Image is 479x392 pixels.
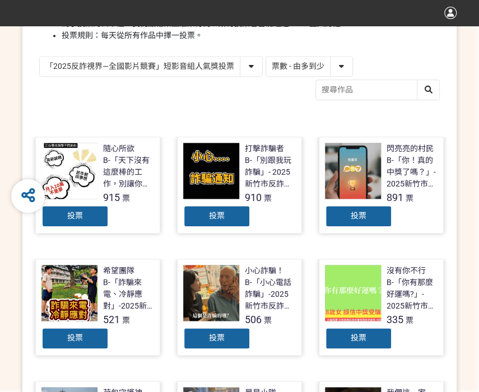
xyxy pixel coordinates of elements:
[245,192,262,203] span: 910
[387,314,403,325] span: 335
[35,137,160,234] a: 隨心所欲B-「天下沒有這麼棒的工作，別讓你的求職夢變成惡夢！」- 2025新竹市反詐視界影片徵件915票投票
[245,143,284,155] div: 打擊詐騙者
[351,333,366,342] span: 投票
[103,277,154,312] div: B-「詐騙來電、冷靜應對」-2025新竹市反詐視界影片徵件
[387,155,438,190] div: B-「你！真的中獎了嗎？」- 2025新竹市反詐視界影片徵件
[245,277,296,312] div: B-「小心電話詐騙」-2025新竹市反詐視界影片徵件
[103,192,120,203] span: 915
[67,211,83,220] span: 投票
[209,211,225,220] span: 投票
[245,265,284,277] div: 小心詐騙！
[316,80,439,100] input: 搜尋作品
[406,316,413,325] span: 票
[103,314,120,325] span: 521
[177,259,302,356] a: 小心詐騙！B-「小心電話詐騙」-2025新竹市反詐視界影片徵件506票投票
[387,192,403,203] span: 891
[245,314,262,325] span: 506
[245,155,296,190] div: B-「別跟我玩詐騙」- 2025新竹市反詐視界影片徵件
[67,333,83,342] span: 投票
[122,194,130,203] span: 票
[103,265,134,277] div: 希望團隊
[319,137,444,234] a: 閃亮亮的村民B-「你！真的中獎了嗎？」- 2025新竹市反詐視界影片徵件891票投票
[35,259,160,356] a: 希望團隊B-「詐騙來電、冷靜應對」-2025新竹市反詐視界影片徵件521票投票
[264,316,272,325] span: 票
[351,211,366,220] span: 投票
[177,137,302,234] a: 打擊詐騙者B-「別跟我玩詐騙」- 2025新竹市反詐視界影片徵件910票投票
[387,277,438,312] div: B-「你有那麼好運嗎?」- 2025新竹市反詐視界影片徵件
[319,259,444,356] a: 沒有你不行B-「你有那麼好運嗎?」- 2025新竹市反詐視界影片徵件335票投票
[103,155,154,190] div: B-「天下沒有這麼棒的工作，別讓你的求職夢變成惡夢！」- 2025新竹市反詐視界影片徵件
[406,194,413,203] span: 票
[209,333,225,342] span: 投票
[103,143,134,155] div: 隨心所欲
[387,143,434,155] div: 閃亮亮的村民
[387,265,426,277] div: 沒有你不行
[62,30,440,41] li: 投票規則：每天從所有作品中擇一投票。
[122,316,130,325] span: 票
[264,194,272,203] span: 票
